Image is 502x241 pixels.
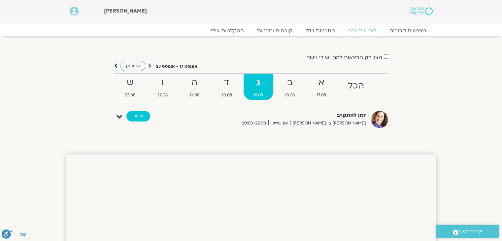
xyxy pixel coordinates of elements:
a: א17.08 [306,74,336,100]
strong: ב [275,75,305,90]
a: ה21.08 [179,74,210,100]
strong: ג [244,75,274,90]
strong: זמן להתקרב [204,111,366,120]
a: התכניות שלי [299,27,342,34]
a: כניסה [126,111,150,121]
a: ו22.08 [147,74,178,100]
strong: ה [179,75,210,90]
a: קורסים ותכניות [251,27,299,34]
a: הכל [338,74,374,100]
span: 20.08 [211,92,242,99]
strong: א [306,75,336,90]
a: מפגשים קרובים [383,27,433,34]
strong: ו [147,75,178,90]
span: 18.08 [275,92,305,99]
a: ההקלטות שלי [204,27,251,34]
span: 22.08 [147,92,178,99]
span: יצירת קשר [458,227,482,236]
p: אוגוסט 17 - אוגוסט 23 [156,63,197,70]
span: [PERSON_NAME] בן [PERSON_NAME] [290,120,366,127]
span: השבוע [126,63,140,69]
span: יום שלישי [268,120,290,127]
span: [PERSON_NAME] [104,7,147,15]
span: 17.08 [306,92,336,99]
a: ש23.08 [115,74,146,100]
a: יצירת קשר [436,225,499,238]
span: 20:00-22:00 [240,120,268,127]
strong: הכל [338,79,374,93]
strong: ש [115,75,146,90]
a: השבוע [120,61,145,71]
span: 19.08 [244,92,274,99]
span: 21.08 [179,92,210,99]
a: לוח שידורים [342,27,383,34]
nav: Menu [70,27,433,34]
label: הצג רק הרצאות להם יש לי גישה [306,54,382,60]
strong: ד [211,75,242,90]
a: ג19.08 [244,74,274,100]
a: ד20.08 [211,74,242,100]
span: 23.08 [115,92,146,99]
a: ב18.08 [275,74,305,100]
